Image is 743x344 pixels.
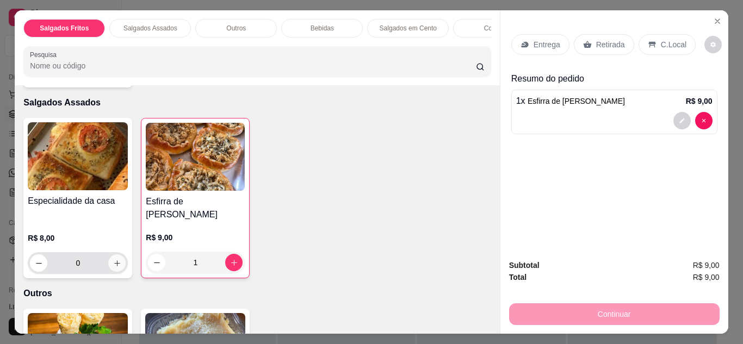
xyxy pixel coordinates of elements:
p: Outros [226,24,246,33]
p: Entrega [534,39,560,50]
p: Retirada [596,39,625,50]
button: decrease-product-quantity [695,112,713,129]
button: decrease-product-quantity [148,254,165,271]
p: Salgados Assados [23,96,491,109]
p: R$ 8,00 [28,233,128,243]
input: Pesquisa [30,60,476,71]
button: increase-product-quantity [225,254,243,271]
button: increase-product-quantity [108,254,126,272]
span: Esfirra de [PERSON_NAME] [528,97,625,105]
p: Salgados em Cento [380,24,437,33]
img: product-image [146,123,245,191]
img: product-image [28,122,128,190]
p: Salgados Assados [123,24,177,33]
h4: Esfirra de [PERSON_NAME] [146,195,245,221]
strong: Total [509,273,527,282]
span: R$ 9,00 [693,271,720,283]
button: decrease-product-quantity [30,254,47,272]
p: R$ 9,00 [686,96,713,107]
p: R$ 9,00 [146,232,245,243]
h4: Especialidade da casa [28,195,128,208]
span: R$ 9,00 [693,259,720,271]
p: Bebidas [311,24,334,33]
p: C.Local [661,39,686,50]
p: 1 x [516,95,625,108]
label: Pesquisa [30,50,60,59]
p: Salgados Fritos [40,24,89,33]
button: Close [709,12,726,30]
button: decrease-product-quantity [673,112,691,129]
button: decrease-product-quantity [704,36,722,53]
p: Outros [23,287,491,300]
strong: Subtotal [509,261,540,270]
p: Resumo do pedido [511,72,717,85]
p: Cookie [484,24,504,33]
